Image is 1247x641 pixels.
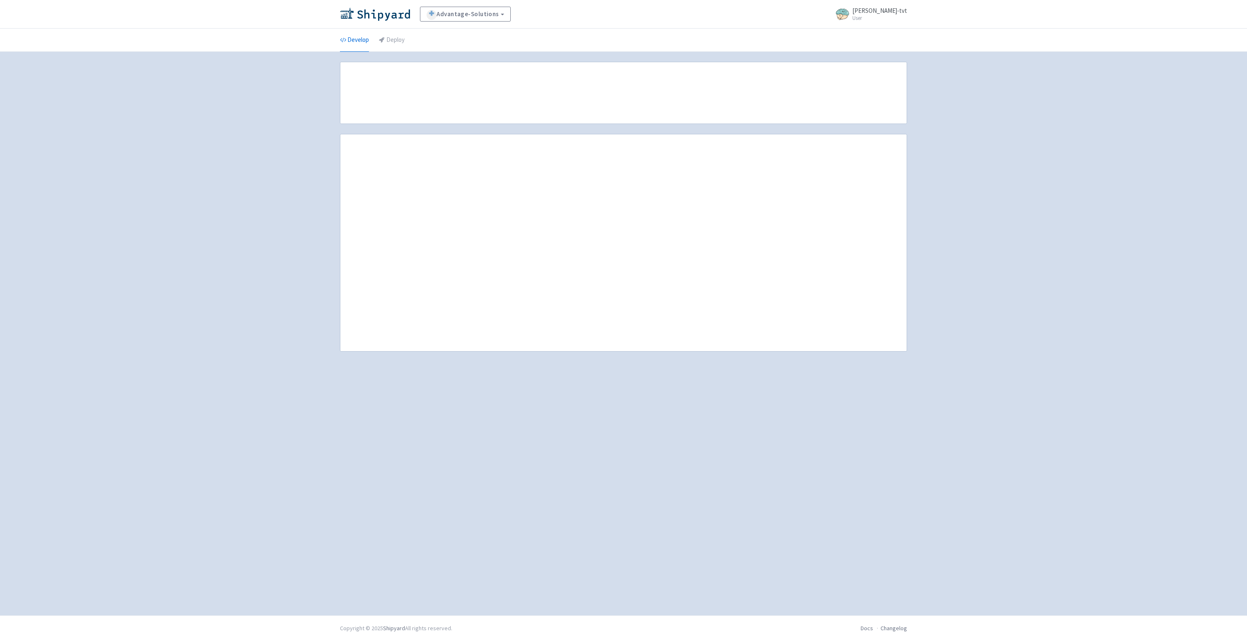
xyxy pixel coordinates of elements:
a: Changelog [881,624,907,632]
a: Advantage-Solutions [420,7,511,22]
a: Shipyard [383,624,405,632]
img: Shipyard logo [340,7,410,21]
a: [PERSON_NAME]-tvt User [831,7,907,21]
a: Docs [861,624,873,632]
div: Copyright © 2025 All rights reserved. [340,624,452,633]
small: User [852,15,907,21]
a: Deploy [379,29,405,52]
span: [PERSON_NAME]-tvt [852,7,907,15]
a: Develop [340,29,369,52]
